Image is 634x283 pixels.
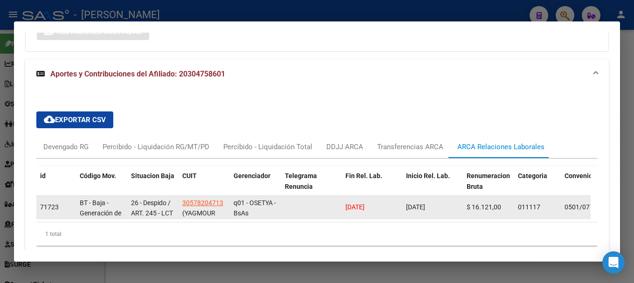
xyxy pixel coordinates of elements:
[223,142,312,152] div: Percibido - Liquidación Total
[518,203,540,211] span: 011117
[43,142,89,152] div: Devengado RG
[50,69,225,78] span: Aportes y Contribuciones del Afiliado: 20304758601
[234,199,276,217] span: q01 - OSETYA - BsAs
[561,166,607,207] datatable-header-cell: Convenio
[182,199,223,207] span: 30578204713
[131,172,174,179] span: Situacion Baja
[44,114,55,125] mat-icon: cloud_download
[457,142,544,152] div: ARCA Relaciones Laborales
[179,166,230,207] datatable-header-cell: CUIT
[182,209,215,228] span: (YAGMOUR SRL)
[565,172,593,179] span: Convenio
[345,172,382,179] span: Fin Rel. Lab.
[36,166,76,207] datatable-header-cell: id
[182,172,197,179] span: CUIT
[230,166,281,207] datatable-header-cell: Gerenciador
[345,203,365,211] span: [DATE]
[40,203,59,211] span: 71723
[281,166,342,207] datatable-header-cell: Telegrama Renuncia
[342,166,402,207] datatable-header-cell: Fin Rel. Lab.
[40,172,46,179] span: id
[127,166,179,207] datatable-header-cell: Situacion Baja
[25,59,609,89] mat-expansion-panel-header: Aportes y Contribuciones del Afiliado: 20304758601
[76,166,127,207] datatable-header-cell: Código Mov.
[467,172,510,190] span: Renumeracion Bruta
[514,166,561,207] datatable-header-cell: Categoria
[565,203,590,211] span: 0501/07
[518,172,547,179] span: Categoria
[131,199,173,217] span: 26 - Despido / ART. 245 - LCT
[463,166,514,207] datatable-header-cell: Renumeracion Bruta
[44,116,106,124] span: Exportar CSV
[234,172,270,179] span: Gerenciador
[36,111,113,128] button: Exportar CSV
[25,89,609,268] div: Aportes y Contribuciones del Afiliado: 20304758601
[602,251,625,274] div: Open Intercom Messenger
[80,172,116,179] span: Código Mov.
[285,172,317,190] span: Telegrama Renuncia
[406,172,450,179] span: Inicio Rel. Lab.
[326,142,363,152] div: DDJJ ARCA
[406,203,425,211] span: [DATE]
[80,199,121,228] span: BT - Baja - Generación de Clave
[467,203,501,211] span: $ 16.121,00
[36,222,598,246] div: 1 total
[103,142,209,152] div: Percibido - Liquidación RG/MT/PD
[377,142,443,152] div: Transferencias ARCA
[402,166,463,207] datatable-header-cell: Inicio Rel. Lab.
